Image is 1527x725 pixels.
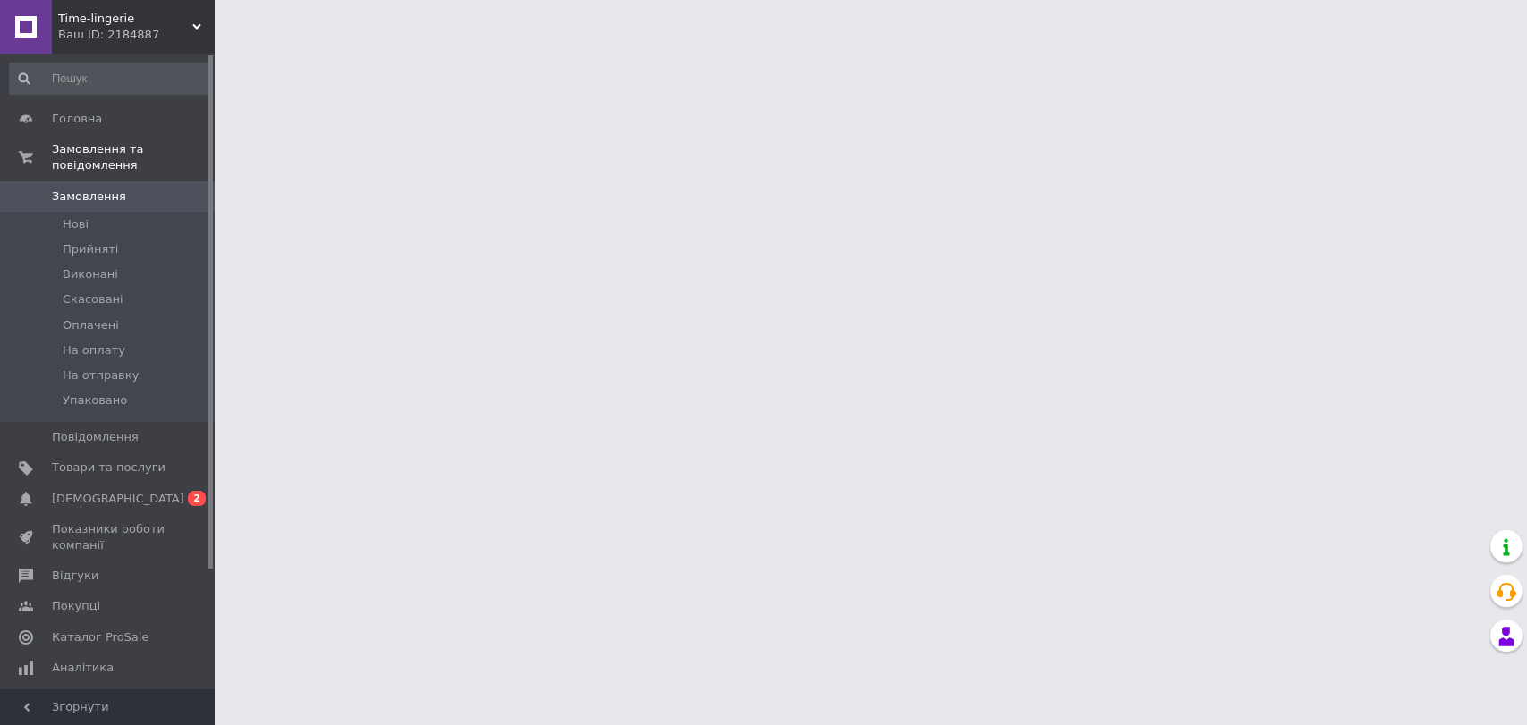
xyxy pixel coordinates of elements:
span: Каталог ProSale [52,629,148,645]
span: Замовлення та повідомлення [52,141,215,173]
span: 2 [188,491,206,506]
div: Ваш ID: 2184887 [58,27,215,43]
span: Нові [63,216,89,232]
span: Відгуки [52,568,98,584]
span: Оплачені [63,317,119,333]
span: Упаковано [63,392,127,409]
span: Головна [52,111,102,127]
span: Time-lingerie [58,11,192,27]
span: На оплату [63,342,125,358]
span: Аналітика [52,660,114,676]
span: [DEMOGRAPHIC_DATA] [52,491,184,507]
span: На отправку [63,367,139,384]
span: Повідомлення [52,429,139,445]
span: Товари та послуги [52,459,165,476]
input: Пошук [9,63,210,95]
span: Скасовані [63,291,123,308]
span: Замовлення [52,189,126,205]
span: Покупці [52,598,100,614]
span: Прийняті [63,241,118,257]
span: Виконані [63,266,118,282]
span: Показники роботи компанії [52,521,165,553]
